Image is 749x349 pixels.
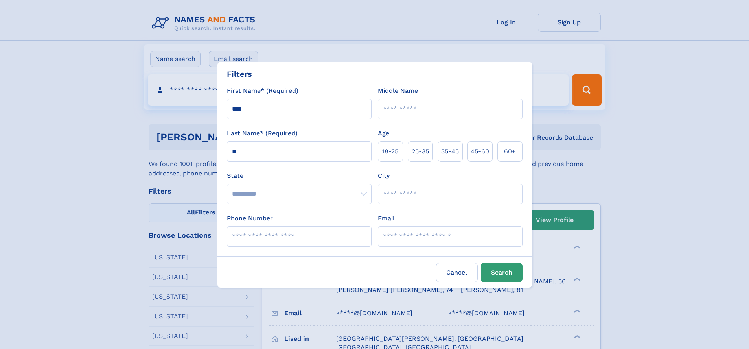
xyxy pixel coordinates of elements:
[378,86,418,96] label: Middle Name
[412,147,429,156] span: 25‑35
[481,263,523,282] button: Search
[378,129,389,138] label: Age
[382,147,398,156] span: 18‑25
[504,147,516,156] span: 60+
[436,263,478,282] label: Cancel
[227,171,372,181] label: State
[227,129,298,138] label: Last Name* (Required)
[471,147,489,156] span: 45‑60
[441,147,459,156] span: 35‑45
[227,68,252,80] div: Filters
[227,214,273,223] label: Phone Number
[378,214,395,223] label: Email
[227,86,298,96] label: First Name* (Required)
[378,171,390,181] label: City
